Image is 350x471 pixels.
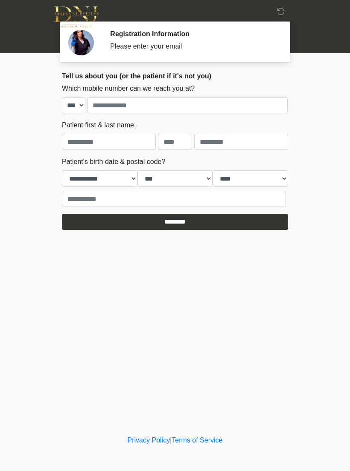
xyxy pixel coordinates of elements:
label: Patient first & last name: [62,120,136,130]
label: Which mobile number can we reach you at? [62,83,195,94]
img: DNJ Med Boutique Logo [53,6,99,28]
label: Patient's birth date & postal code? [62,157,165,167]
h2: Tell us about you (or the patient if it's not you) [62,72,288,80]
div: Please enter your email [110,41,275,52]
img: Agent Avatar [68,30,94,55]
a: Terms of Service [172,437,222,444]
a: | [170,437,172,444]
a: Privacy Policy [128,437,170,444]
